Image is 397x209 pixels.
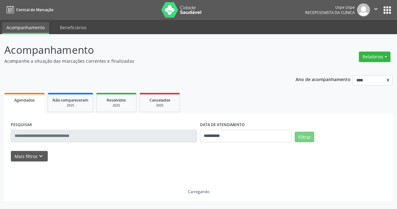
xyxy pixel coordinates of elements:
[107,98,126,103] span: Resolvidos
[305,5,355,10] div: Uspe Uspe
[296,75,350,83] p: Ano de acompanhamento
[359,52,390,62] button: Relatórios
[11,120,32,130] label: PESQUISAR
[2,22,49,34] a: Acompanhamento
[11,151,48,162] button: Mais filtroskeyboard_arrow_down
[149,98,170,103] span: Cancelados
[56,22,91,33] a: Beneficiários
[52,103,88,108] div: 2025
[372,6,379,12] i: 
[200,120,245,130] label: DATA DE ATENDIMENTO
[101,103,132,108] div: 2025
[295,132,314,142] button: Filtrar
[357,3,370,16] img: img
[4,42,276,58] p: Acompanhamento
[52,98,88,103] span: Não compareceram
[370,3,382,16] button: 
[14,98,35,103] span: Agendados
[16,7,53,12] span: Central de Marcação
[144,103,175,108] div: 2025
[188,189,209,194] div: Carregando
[4,58,276,64] p: Acompanhe a situação das marcações correntes e finalizadas
[382,5,393,16] button: apps
[38,153,44,160] i: keyboard_arrow_down
[4,5,53,15] a: Central de Marcação
[305,10,355,15] span: Recepcionista da clínica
